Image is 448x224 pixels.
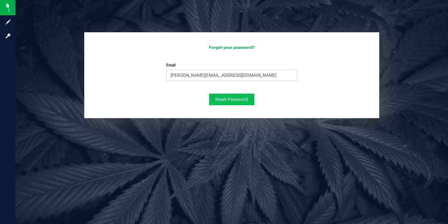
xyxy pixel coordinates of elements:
[166,70,298,81] input: Email
[215,97,248,102] span: Reset Password
[166,62,176,68] label: Email
[5,19,11,25] inline-svg: Sign up
[5,33,11,39] inline-svg: Log in
[209,94,254,105] button: Reset Password
[91,45,372,49] h3: Forgot your password?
